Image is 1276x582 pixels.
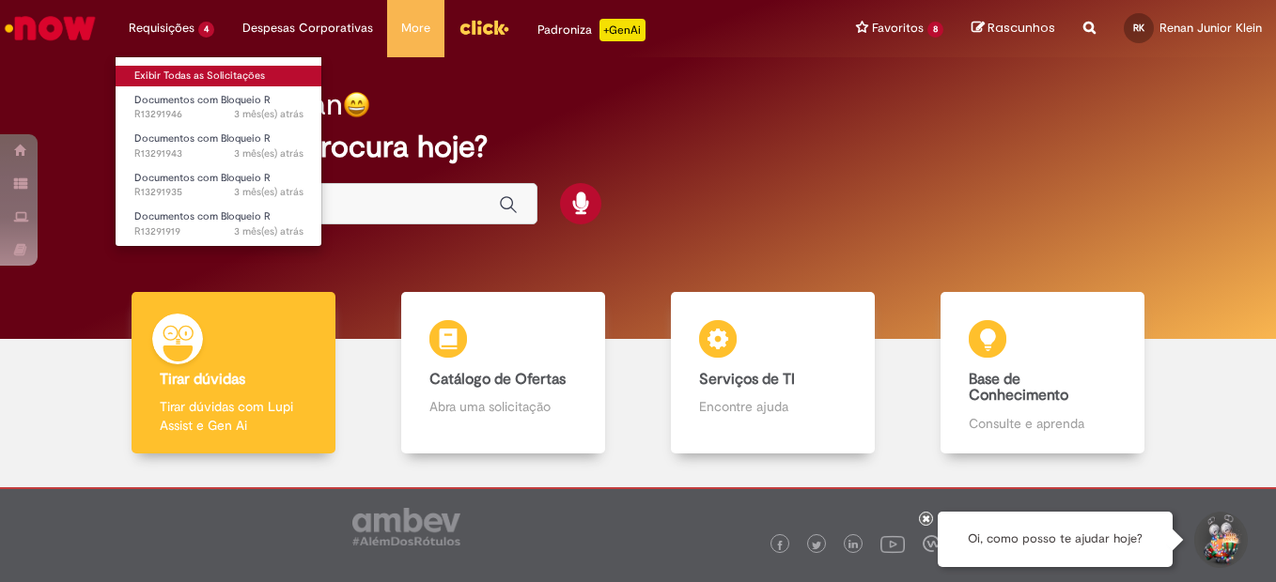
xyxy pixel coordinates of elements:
a: Aberto R13291943 : Documentos com Bloqueio R [116,129,322,163]
span: 3 mês(es) atrás [234,146,303,161]
span: 8 [927,22,943,38]
p: Tirar dúvidas com Lupi Assist e Gen Ai [160,397,307,435]
ul: Requisições [115,56,322,247]
h2: O que você procura hoje? [133,130,1144,163]
img: happy-face.png [343,91,370,118]
span: R13291919 [134,224,303,239]
span: 3 mês(es) atrás [234,224,303,238]
p: Consulte e aprenda [969,414,1116,433]
img: click_logo_yellow_360x200.png [459,13,509,41]
time: 14/07/2025 15:33:03 [234,107,303,121]
a: Aberto R13291946 : Documentos com Bloqueio R [116,90,322,125]
img: logo_footer_workplace.png [923,535,940,552]
span: 4 [198,22,214,38]
div: Oi, como posso te ajudar hoje? [938,512,1173,567]
a: Aberto R13291919 : Documentos com Bloqueio R [116,207,322,241]
span: R13291943 [134,146,303,161]
span: Renan Junior Klein [1159,20,1262,36]
span: RK [1133,22,1144,34]
b: Base de Conhecimento [969,370,1068,406]
span: 3 mês(es) atrás [234,107,303,121]
span: Despesas Corporativas [242,19,373,38]
img: logo_footer_ambev_rotulo_gray.png [352,508,460,545]
img: logo_footer_youtube.png [880,531,905,556]
a: Exibir Todas as Solicitações [116,66,322,86]
img: logo_footer_linkedin.png [848,540,858,551]
span: 3 mês(es) atrás [234,185,303,199]
a: Aberto R13291935 : Documentos com Bloqueio R [116,168,322,203]
button: Iniciar Conversa de Suporte [1191,512,1248,568]
span: Requisições [129,19,195,38]
span: R13291935 [134,185,303,200]
img: ServiceNow [2,9,99,47]
time: 14/07/2025 15:30:54 [234,185,303,199]
span: Documentos com Bloqueio R [134,171,271,185]
time: 14/07/2025 15:32:02 [234,146,303,161]
span: R13291946 [134,107,303,122]
a: Rascunhos [972,20,1055,38]
img: logo_footer_twitter.png [812,541,821,550]
a: Tirar dúvidas Tirar dúvidas com Lupi Assist e Gen Ai [99,292,368,454]
img: logo_footer_facebook.png [775,541,785,550]
span: Documentos com Bloqueio R [134,93,271,107]
b: Catálogo de Ofertas [429,370,566,389]
p: +GenAi [599,19,646,41]
span: Documentos com Bloqueio R [134,131,271,145]
a: Base de Conhecimento Consulte e aprenda [908,292,1177,454]
span: Rascunhos [988,19,1055,37]
div: Padroniza [537,19,646,41]
span: Documentos com Bloqueio R [134,209,271,223]
p: Abra uma solicitação [429,397,577,416]
a: Catálogo de Ofertas Abra uma solicitação [368,292,638,454]
span: More [401,19,430,38]
time: 14/07/2025 15:29:18 [234,224,303,238]
b: Tirar dúvidas [160,370,245,389]
b: Serviços de TI [699,370,795,389]
p: Encontre ajuda [699,397,847,416]
a: Serviços de TI Encontre ajuda [638,292,908,454]
span: Favoritos [872,19,924,38]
